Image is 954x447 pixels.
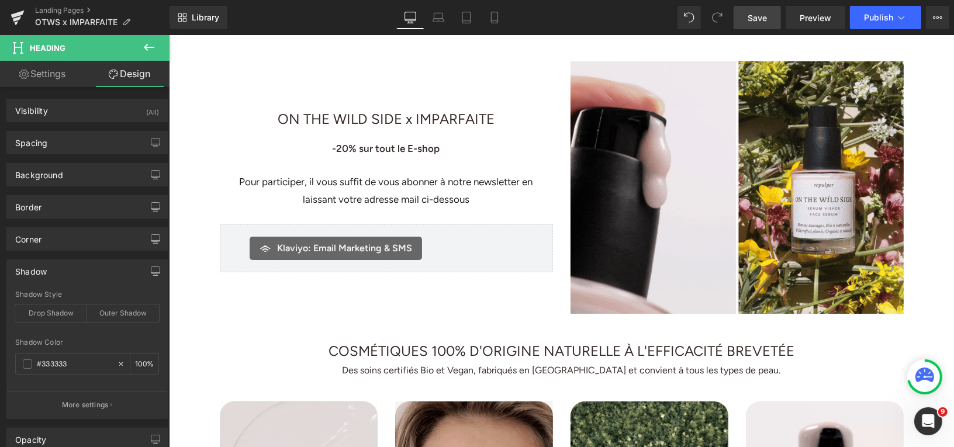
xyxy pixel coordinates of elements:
[748,12,767,24] span: Save
[57,328,729,343] h1: Des soins certifiés Bio et Vegan, fabriqués en [GEOGRAPHIC_DATA] et convient à tous les types de ...
[30,43,65,53] span: Heading
[15,304,87,322] div: Drop Shadow
[914,407,942,435] iframe: Intercom live chat
[15,164,63,180] div: Background
[15,196,42,212] div: Border
[57,138,378,173] div: Pour participer, il vous suffit de vous abonner à notre newsletter en laissant votre adresse mail...
[678,6,701,29] button: Undo
[850,6,921,29] button: Publish
[396,6,424,29] a: Desktop
[926,6,949,29] button: More
[35,6,170,15] a: Landing Pages
[481,6,509,29] a: Mobile
[706,6,729,29] button: Redo
[15,228,42,244] div: Corner
[15,290,159,299] div: Shadow Style
[87,61,172,87] a: Design
[51,304,735,328] h1: COSMÉTIQUES 100% D'ORIGINE NATURELLE À L'EFFICACITÉ BREVETÉE
[130,354,158,374] div: %
[864,13,893,22] span: Publish
[452,6,481,29] a: Tablet
[15,131,47,148] div: Spacing
[87,304,159,322] div: Outer Shadow
[146,99,159,119] div: (All)
[424,6,452,29] a: Laptop
[786,6,845,29] a: Preview
[7,391,167,418] button: More settings
[938,407,948,417] span: 9
[15,338,159,346] div: Shadow Color
[192,12,219,23] span: Library
[164,108,271,119] strong: -20% sur tout le E-shop
[800,12,831,24] span: Preview
[62,400,109,410] p: More settings
[170,6,227,29] a: New Library
[15,99,48,116] div: Visibility
[109,206,244,220] span: Klaviyo: Email Marketing & SMS
[37,358,112,370] input: Color
[15,428,46,445] div: Opacity
[15,260,47,276] div: Shadow
[109,75,326,92] span: ON THE WILD SIDE x IMPARFAITE
[35,18,117,27] span: OTWS x IMPARFAITE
